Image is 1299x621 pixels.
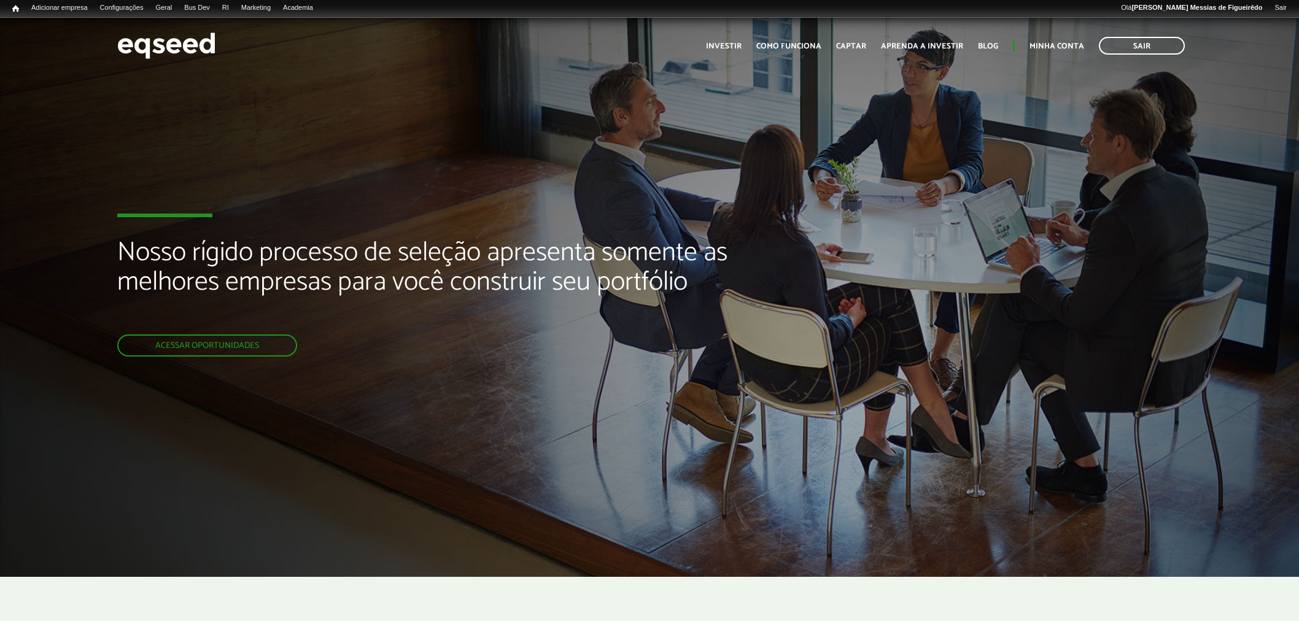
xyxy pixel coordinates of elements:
a: Como funciona [756,42,821,50]
span: Início [12,4,19,13]
a: Aprenda a investir [881,42,963,50]
img: EqSeed [117,29,215,62]
a: Geral [149,3,178,13]
a: Acessar oportunidades [117,334,297,357]
a: Blog [978,42,998,50]
a: Adicionar empresa [25,3,94,13]
a: Sair [1099,37,1185,55]
a: Início [6,3,25,15]
h2: Nosso rígido processo de seleção apresenta somente as melhores empresas para você construir seu p... [117,238,748,334]
a: Olá[PERSON_NAME] Messias de Figueirêdo [1115,3,1268,13]
a: Sair [1268,3,1293,13]
a: RI [216,3,235,13]
a: Configurações [94,3,150,13]
a: Minha conta [1030,42,1084,50]
a: Bus Dev [178,3,216,13]
a: Academia [277,3,319,13]
strong: [PERSON_NAME] Messias de Figueirêdo [1131,4,1262,11]
a: Investir [706,42,742,50]
a: Marketing [235,3,277,13]
a: Captar [836,42,866,50]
